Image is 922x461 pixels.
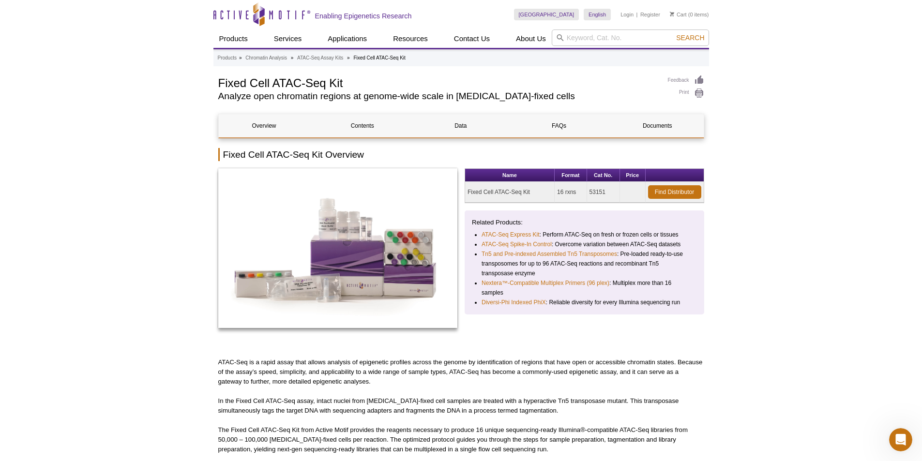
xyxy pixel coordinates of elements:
[415,114,506,137] a: Data
[465,169,555,182] th: Name
[482,239,688,249] li: : Overcome variation between ATAC-Seq datasets
[317,114,408,137] a: Contents
[213,30,254,48] a: Products
[482,230,688,239] li: : Perform ATAC-Seq on fresh or frozen cells or tissues
[218,168,458,328] img: CUT&Tag-IT Assay Kit - Tissue
[268,30,308,48] a: Services
[620,11,634,18] a: Login
[555,169,587,182] th: Format
[648,185,701,199] a: Find Distributor
[673,33,707,42] button: Search
[555,182,587,203] td: 16 rxns
[514,114,605,137] a: FAQs
[584,9,611,20] a: English
[245,54,287,62] a: Chromatin Analysis
[291,55,294,60] li: »
[482,297,546,307] a: Diversi-Phi Indexed PhiX
[465,182,555,203] td: Fixed Cell ATAC-Seq Kit
[482,249,617,259] a: Tn5 and Pre-indexed Assembled Tn5 Transposomes
[640,11,660,18] a: Register
[353,55,405,60] li: Fixed Cell ATAC-Seq Kit
[218,92,658,101] h2: Analyze open chromatin regions at genome-wide scale in [MEDICAL_DATA]-fixed cells
[587,182,620,203] td: 53151
[322,30,373,48] a: Applications
[472,218,697,227] p: Related Products:
[239,55,242,60] li: »
[670,9,709,20] li: (0 items)
[219,114,310,137] a: Overview
[218,396,704,416] p: In the Fixed Cell ATAC-Seq assay, intact nuclei from [MEDICAL_DATA]-fixed cell samples are treate...
[315,12,412,20] h2: Enabling Epigenetics Research
[482,278,609,288] a: Nextera™-Compatible Multiplex Primers (96 plex)
[612,114,703,137] a: Documents
[676,34,704,42] span: Search
[448,30,496,48] a: Contact Us
[510,30,552,48] a: About Us
[514,9,579,20] a: [GEOGRAPHIC_DATA]
[218,357,704,387] p: ATAC-Seq is a rapid assay that allows analysis of epigenetic profiles across the genome by identi...
[218,425,704,454] p: The Fixed Cell ATAC-Seq Kit from Active Motif provides the reagents necessary to produce 16 uniqu...
[552,30,709,46] input: Keyword, Cat. No.
[889,428,912,451] iframe: Intercom live chat
[297,54,343,62] a: ATAC-Seq Assay Kits
[387,30,434,48] a: Resources
[668,75,704,86] a: Feedback
[668,88,704,99] a: Print
[482,239,552,249] a: ATAC-Seq Spike-In Control
[482,230,540,239] a: ATAC-Seq Express Kit
[670,12,674,16] img: Your Cart
[482,249,688,278] li: : Pre-loaded ready-to-use transposomes for up to 96 ATAC-Seq reactions and recombinant Tn5 transp...
[636,9,638,20] li: |
[482,278,688,297] li: : Multiplex more than 16 samples
[670,11,687,18] a: Cart
[218,148,704,161] h2: Fixed Cell ATAC-Seq Kit Overview
[218,54,237,62] a: Products
[218,75,658,89] h1: Fixed Cell ATAC-Seq Kit
[347,55,350,60] li: »
[482,297,688,307] li: : Reliable diversity for every Illumina sequencing run
[587,169,620,182] th: Cat No.
[620,169,646,182] th: Price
